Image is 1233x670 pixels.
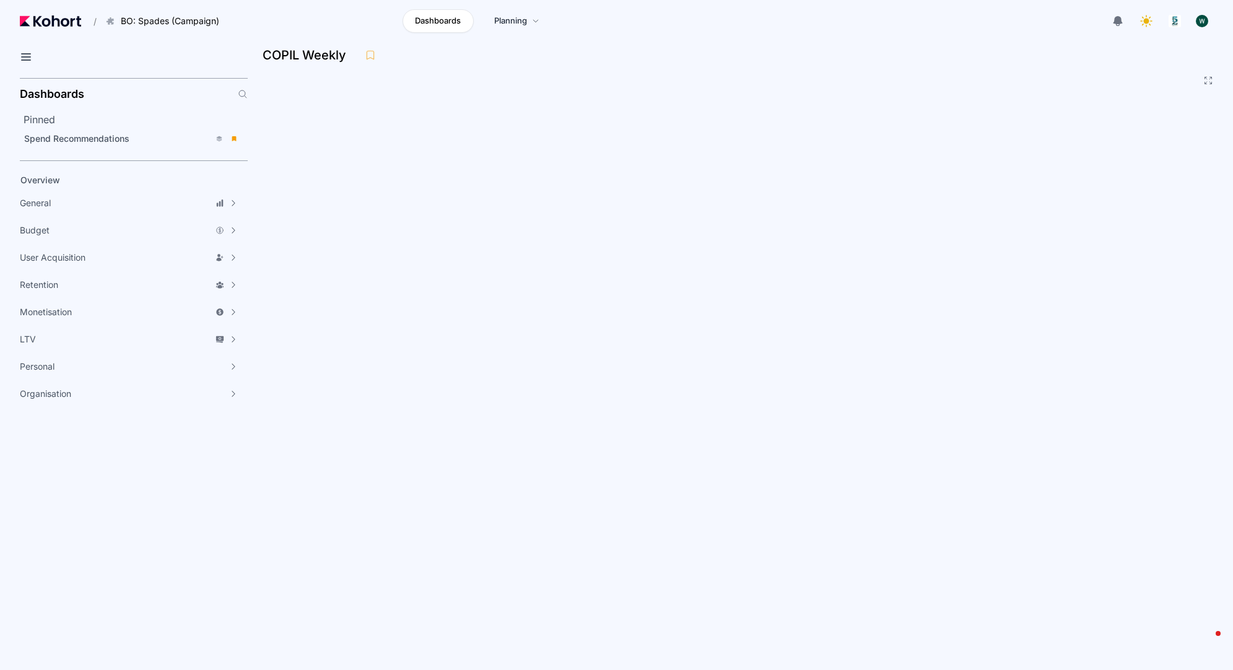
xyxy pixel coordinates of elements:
[20,175,60,185] span: Overview
[84,15,97,28] span: /
[20,251,85,264] span: User Acquisition
[24,112,248,127] h2: Pinned
[20,197,51,209] span: General
[1203,76,1213,85] button: Fullscreen
[20,306,72,318] span: Monetisation
[403,9,474,33] a: Dashboards
[20,129,244,148] a: Spend Recommendations
[24,133,129,144] span: Spend Recommendations
[263,49,354,61] h3: COPIL Weekly
[99,11,232,32] button: BO: Spades (Campaign)
[1191,628,1221,658] iframe: Intercom live chat
[16,171,227,189] a: Overview
[481,9,552,33] a: Planning
[20,360,54,373] span: Personal
[415,15,461,27] span: Dashboards
[20,15,81,27] img: Kohort logo
[20,89,84,100] h2: Dashboards
[20,279,58,291] span: Retention
[20,333,36,346] span: LTV
[20,224,50,237] span: Budget
[494,15,527,27] span: Planning
[1169,15,1181,27] img: logo_logo_images_1_20240607072359498299_20240828135028712857.jpeg
[20,388,71,400] span: Organisation
[121,15,219,27] span: BO: Spades (Campaign)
